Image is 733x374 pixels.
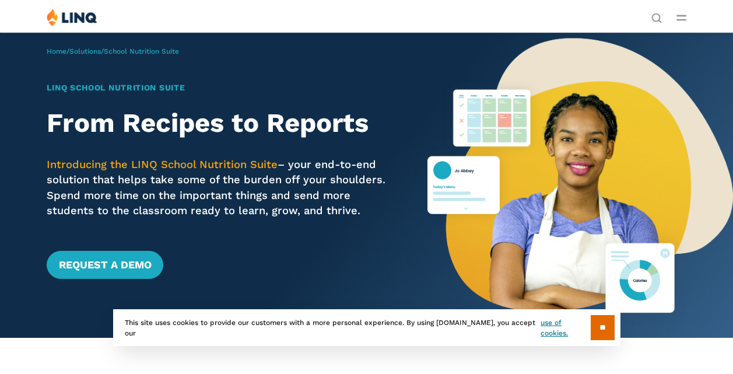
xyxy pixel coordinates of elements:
button: Open Main Menu [676,11,686,24]
img: Nutrition Suite Launch [427,32,733,338]
h1: LINQ School Nutrition Suite [47,82,397,94]
a: Request a Demo [47,251,163,279]
span: Introducing the LINQ School Nutrition Suite [47,158,278,170]
a: Solutions [69,47,101,55]
h2: From Recipes to Reports [47,108,397,138]
a: Home [47,47,66,55]
button: Open Search Bar [651,12,662,22]
span: / / [47,47,179,55]
span: School Nutrition Suite [104,47,179,55]
p: – your end-to-end solution that helps take some of the burden off your shoulders. Spend more time... [47,157,397,218]
img: LINQ | K‑12 Software [47,8,97,26]
nav: Utility Navigation [651,8,662,22]
div: This site uses cookies to provide our customers with a more personal experience. By using [DOMAIN... [113,309,620,346]
a: use of cookies. [541,317,590,338]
